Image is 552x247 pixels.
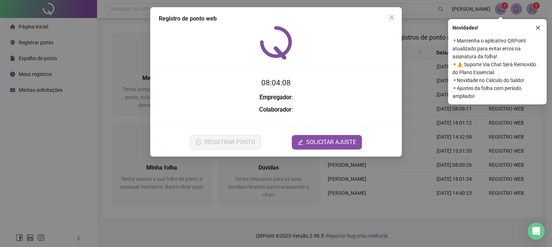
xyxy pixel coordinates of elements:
[259,94,291,101] strong: Empregador
[389,14,395,20] span: close
[190,135,261,149] button: REGISTRAR PONTO
[259,106,291,113] strong: Colaborador
[386,12,397,23] button: Close
[159,14,393,23] div: Registro de ponto web
[452,24,478,32] span: Novidades !
[452,60,542,76] span: ⚬ ⚠️ Suporte Via Chat Será Removido do Plano Essencial
[535,25,540,30] span: close
[159,105,393,114] h3: :
[260,26,292,59] img: QRPoint
[292,135,362,149] button: editSOLICITAR AJUSTE
[306,138,356,147] span: SOLICITAR AJUSTE
[528,223,545,240] div: Open Intercom Messenger
[261,78,291,87] time: 08:04:08
[452,76,542,84] span: ⚬ Novidade no Cálculo do Saldo!
[452,84,542,100] span: ⚬ Ajustes da folha com período ampliado!
[298,139,303,145] span: edit
[452,37,542,60] span: ⚬ Mantenha o aplicativo QRPoint atualizado para evitar erros na assinatura da folha!
[159,93,393,102] h3: :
